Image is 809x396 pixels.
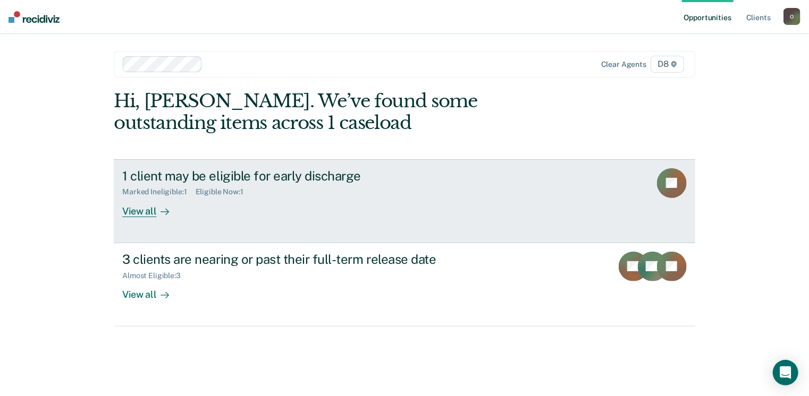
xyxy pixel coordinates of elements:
[601,60,646,69] div: Clear agents
[122,280,182,300] div: View all
[122,271,189,280] div: Almost Eligible : 3
[783,8,800,25] button: O
[114,159,695,243] a: 1 client may be eligible for early dischargeMarked Ineligible:1Eligible Now:1View all
[9,11,60,23] img: Recidiviz
[122,168,495,184] div: 1 client may be eligible for early discharge
[122,252,495,267] div: 3 clients are nearing or past their full-term release date
[114,90,579,134] div: Hi, [PERSON_NAME]. We’ve found some outstanding items across 1 caseload
[773,360,798,385] div: Open Intercom Messenger
[122,187,195,196] div: Marked Ineligible : 1
[651,56,684,73] span: D8
[196,187,252,196] div: Eligible Now : 1
[122,196,182,217] div: View all
[114,243,695,326] a: 3 clients are nearing or past their full-term release dateAlmost Eligible:3View all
